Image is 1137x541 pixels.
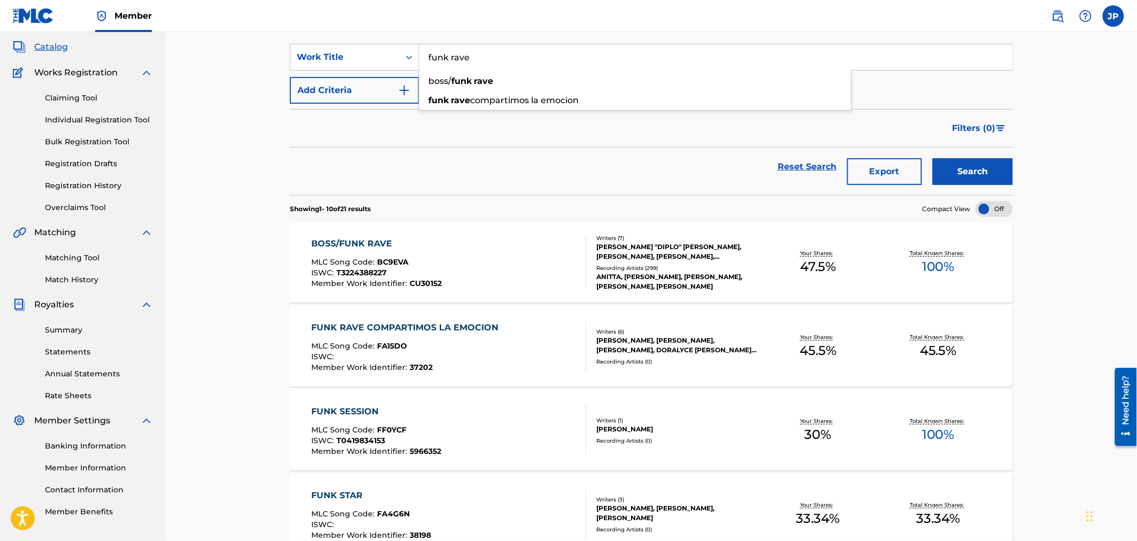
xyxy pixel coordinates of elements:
[800,257,836,276] span: 47.5 %
[34,298,74,311] span: Royalties
[410,362,433,372] span: 37202
[910,333,967,341] p: Total Known Shares:
[34,66,118,79] span: Works Registration
[312,279,410,288] span: Member Work Identifier :
[410,530,432,540] span: 38198
[910,501,967,509] p: Total Known Shares:
[34,226,76,239] span: Matching
[1079,10,1092,22] img: help
[596,496,758,504] div: Writers ( 3 )
[801,249,836,257] p: Your Shares:
[378,509,410,519] span: FA4G6N
[45,390,153,401] a: Rate Sheets
[1107,364,1137,450] iframe: Resource Center
[920,341,957,360] span: 45.5 %
[290,204,371,214] p: Showing 1 - 10 of 21 results
[45,92,153,104] a: Claiming Tool
[910,417,967,425] p: Total Known Shares:
[1087,500,1093,532] div: Arrastrar
[312,352,337,361] span: ISWC :
[45,180,153,191] a: Registration History
[1047,5,1069,27] a: Public Search
[1075,5,1096,27] div: Help
[805,425,832,444] span: 30 %
[952,122,996,135] span: Filters ( 0 )
[34,414,110,427] span: Member Settings
[140,226,153,239] img: expand
[428,95,449,105] strong: funk
[796,509,840,528] span: 33.34 %
[290,306,1013,387] a: FUNK RAVE COMPARTIMOS LA EMOCIONMLC Song Code:FA15DOISWC:Member Work Identifier:37202Writers (6)[...
[312,509,378,519] span: MLC Song Code :
[596,437,758,445] div: Recording Artists ( 0 )
[45,484,153,496] a: Contact Information
[312,268,337,277] span: ISWC :
[95,10,108,22] img: Top Rightsholder
[596,424,758,434] div: [PERSON_NAME]
[140,298,153,311] img: expand
[451,95,470,105] strong: rave
[451,76,472,86] strong: funk
[312,520,337,529] span: ISWC :
[312,405,442,418] div: FUNK SESSION
[290,44,1013,195] form: Search Form
[312,425,378,435] span: MLC Song Code :
[312,257,378,267] span: MLC Song Code :
[596,358,758,366] div: Recording Artists ( 0 )
[933,158,1013,185] button: Search
[596,242,758,261] div: [PERSON_NAME] "DIPLO" [PERSON_NAME], [PERSON_NAME], [PERSON_NAME], [PERSON_NAME], [PERSON_NAME], ...
[474,76,493,86] strong: rave
[800,341,836,360] span: 45.5 %
[45,346,153,358] a: Statements
[398,84,411,97] img: 9d2ae6d4665cec9f34b9.svg
[946,115,1013,142] button: Filters (0)
[45,506,153,517] a: Member Benefits
[45,368,153,380] a: Annual Statements
[596,234,758,242] div: Writers ( 7 )
[312,237,442,250] div: BOSS/FUNK RAVE
[410,446,442,456] span: 5966352
[378,257,409,267] span: BC9EVA
[996,125,1005,132] img: filter
[45,462,153,474] a: Member Information
[140,66,153,79] img: expand
[45,324,153,336] a: Summary
[801,501,836,509] p: Your Shares:
[596,525,758,534] div: Recording Artists ( 0 )
[13,8,54,24] img: MLC Logo
[596,328,758,336] div: Writers ( 6 )
[13,414,26,427] img: Member Settings
[290,390,1013,470] a: FUNK SESSIONMLC Song Code:FF0YCFISWC:T0419834153Member Work Identifier:5966352Writers (1)[PERSON_...
[140,414,153,427] img: expand
[13,41,68,53] a: CatalogCatalog
[114,10,152,22] span: Member
[847,158,922,185] button: Export
[312,341,378,351] span: MLC Song Code :
[312,436,337,445] span: ISWC :
[470,95,579,105] span: compartimos la emocion
[290,222,1013,303] a: BOSS/FUNK RAVEMLC Song Code:BC9EVAISWC:T3224388227Member Work Identifier:CU30152Writers (7)[PERSO...
[910,249,967,257] p: Total Known Shares:
[34,41,68,53] span: Catalog
[801,333,836,341] p: Your Shares:
[410,279,442,288] span: CU30152
[312,489,432,502] div: FUNK STAR
[922,425,955,444] span: 100 %
[596,336,758,355] div: [PERSON_NAME], [PERSON_NAME], [PERSON_NAME], DORALYCE [PERSON_NAME], [PERSON_NAME], [PERSON_NAME]
[312,321,504,334] div: FUNK RAVE COMPARTIMOS LA EMOCION
[45,136,153,148] a: Bulk Registration Tool
[45,114,153,126] a: Individual Registration Tool
[297,51,393,64] div: Work Title
[290,77,419,104] button: Add Criteria
[312,362,410,372] span: Member Work Identifier :
[917,509,961,528] span: 33.34 %
[45,274,153,285] a: Match History
[1051,10,1064,22] img: search
[596,272,758,291] div: ANITTA, [PERSON_NAME], [PERSON_NAME], [PERSON_NAME], [PERSON_NAME]
[1084,490,1137,541] iframe: Chat Widget
[596,264,758,272] div: Recording Artists ( 299 )
[337,268,387,277] span: T3224388227
[45,158,153,169] a: Registration Drafts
